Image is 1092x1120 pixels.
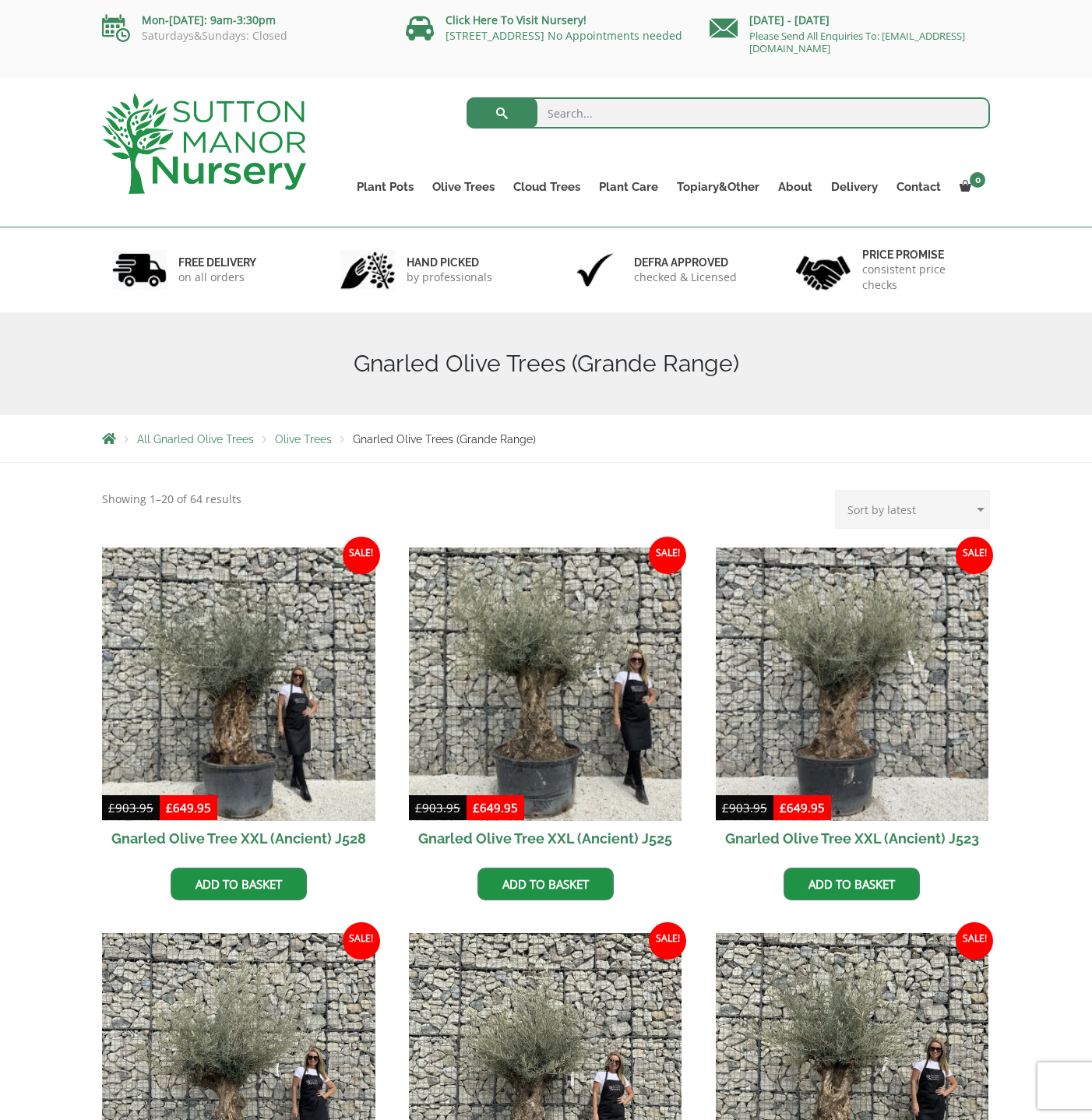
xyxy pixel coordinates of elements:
[862,262,981,293] p: consistent price checks
[822,176,887,198] a: Delivery
[835,490,990,529] select: Shop order
[166,800,173,815] span: £
[102,93,306,194] img: logo
[353,433,536,446] span: Gnarled Olive Trees (Grande Range)
[407,255,492,269] h6: hand picked
[956,537,993,574] span: Sale!
[137,433,254,446] a: All Gnarled Olive Trees
[409,548,682,856] a: Sale! Gnarled Olive Tree XXL (Ancient) J525
[950,176,990,198] a: 0
[796,246,851,294] img: 4.jpg
[108,800,115,815] span: £
[769,176,822,198] a: About
[102,548,375,821] img: Gnarled Olive Tree XXL (Ancient) J528
[634,269,737,285] p: checked & Licensed
[467,97,991,129] input: Search...
[668,176,769,198] a: Topiary&Other
[166,800,211,815] bdi: 649.95
[504,176,590,198] a: Cloud Trees
[780,800,825,815] bdi: 649.95
[716,548,989,856] a: Sale! Gnarled Olive Tree XXL (Ancient) J523
[446,28,682,43] a: [STREET_ADDRESS] No Appointments needed
[343,922,380,960] span: Sale!
[102,350,990,378] h1: Gnarled Olive Trees (Grande Range)
[716,548,989,821] img: Gnarled Olive Tree XXL (Ancient) J523
[171,868,307,900] a: Add to basket: “Gnarled Olive Tree XXL (Ancient) J528”
[634,255,737,269] h6: Defra approved
[178,255,256,269] h6: FREE DELIVERY
[722,800,729,815] span: £
[102,11,382,30] p: Mon-[DATE]: 9am-3:30pm
[347,176,423,198] a: Plant Pots
[716,821,989,856] h2: Gnarled Olive Tree XXL (Ancient) J523
[568,250,622,290] img: 3.jpg
[102,30,382,42] p: Saturdays&Sundays: Closed
[649,537,686,574] span: Sale!
[784,868,920,900] a: Add to basket: “Gnarled Olive Tree XXL (Ancient) J523”
[473,800,518,815] bdi: 649.95
[722,800,767,815] bdi: 903.95
[970,172,985,188] span: 0
[749,29,965,55] a: Please Send All Enquiries To: [EMAIL_ADDRESS][DOMAIN_NAME]
[102,432,990,445] nav: Breadcrumbs
[415,800,422,815] span: £
[178,269,256,285] p: on all orders
[102,821,375,856] h2: Gnarled Olive Tree XXL (Ancient) J528
[862,248,981,262] h6: Price promise
[112,250,167,290] img: 1.jpg
[407,269,492,285] p: by professionals
[446,12,587,27] a: Click Here To Visit Nursery!
[473,800,480,815] span: £
[102,490,241,509] p: Showing 1–20 of 64 results
[409,821,682,856] h2: Gnarled Olive Tree XXL (Ancient) J525
[423,176,504,198] a: Olive Trees
[409,548,682,821] img: Gnarled Olive Tree XXL (Ancient) J525
[956,922,993,960] span: Sale!
[275,433,332,446] a: Olive Trees
[108,800,153,815] bdi: 903.95
[415,800,460,815] bdi: 903.95
[710,11,990,30] p: [DATE] - [DATE]
[649,922,686,960] span: Sale!
[340,250,395,290] img: 2.jpg
[780,800,787,815] span: £
[102,548,375,856] a: Sale! Gnarled Olive Tree XXL (Ancient) J528
[477,868,614,900] a: Add to basket: “Gnarled Olive Tree XXL (Ancient) J525”
[887,176,950,198] a: Contact
[343,537,380,574] span: Sale!
[590,176,668,198] a: Plant Care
